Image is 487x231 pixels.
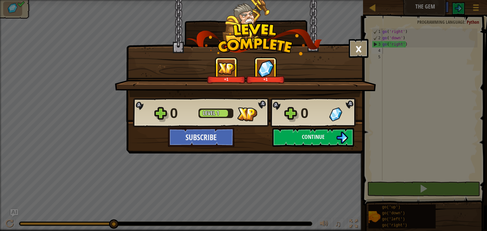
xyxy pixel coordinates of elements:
[329,107,342,121] img: Gems Gained
[302,133,325,141] span: Continue
[168,128,234,147] button: Subscribe
[301,103,325,123] div: 0
[208,77,244,82] div: +1
[349,39,368,58] button: ×
[272,128,354,147] button: Continue
[170,103,195,123] div: 0
[203,109,217,117] span: Level
[218,62,235,75] img: XP Gained
[336,132,348,144] img: Continue
[248,77,283,82] div: +1
[237,107,257,121] img: XP Gained
[257,60,274,77] img: Gems Gained
[217,109,219,117] span: 1
[186,23,322,55] img: level_complete.png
